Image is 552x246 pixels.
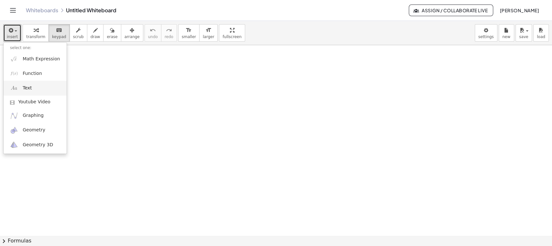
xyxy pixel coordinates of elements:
[533,24,549,42] button: load
[150,26,156,34] i: undo
[56,26,62,34] i: keyboard
[26,35,45,39] span: transform
[10,141,18,149] img: ggb-3d.svg
[18,99,50,105] span: Youtube Video
[4,52,67,66] a: Math Expression
[4,66,67,81] a: Function
[23,70,42,77] span: Function
[182,35,196,39] span: smaller
[4,138,67,152] a: Geometry 3D
[4,81,67,95] a: Text
[23,142,53,148] span: Geometry 3D
[10,126,18,134] img: ggb-geometry.svg
[222,35,241,39] span: fullscreen
[478,35,494,39] span: settings
[23,112,44,119] span: Graphing
[10,55,18,63] img: sqrt_x.png
[494,5,544,16] button: [PERSON_NAME]
[205,26,211,34] i: format_size
[537,35,545,39] span: load
[7,35,18,39] span: insert
[502,35,510,39] span: new
[103,24,121,42] button: erase
[52,35,66,39] span: keypad
[199,24,218,42] button: format_sizelarger
[186,26,192,34] i: format_size
[124,35,140,39] span: arrange
[166,26,172,34] i: redo
[145,24,161,42] button: undoundo
[515,24,532,42] button: save
[121,24,143,42] button: arrange
[409,5,493,16] button: Assign / Collaborate Live
[148,35,158,39] span: undo
[4,123,67,138] a: Geometry
[23,85,32,91] span: Text
[107,35,117,39] span: erase
[178,24,200,42] button: format_sizesmaller
[10,112,18,120] img: ggb-graphing.svg
[3,24,21,42] button: insert
[26,7,58,14] a: Whiteboards
[23,127,45,133] span: Geometry
[499,24,514,42] button: new
[4,108,67,123] a: Graphing
[500,7,539,13] span: [PERSON_NAME]
[10,69,18,77] img: f_x.png
[519,35,528,39] span: save
[165,35,173,39] span: redo
[4,96,67,108] a: Youtube Video
[161,24,177,42] button: redoredo
[70,24,87,42] button: scrub
[73,35,84,39] span: scrub
[414,7,488,13] span: Assign / Collaborate Live
[49,24,70,42] button: keyboardkeypad
[219,24,245,42] button: fullscreen
[23,24,49,42] button: transform
[203,35,214,39] span: larger
[91,35,100,39] span: draw
[8,5,18,15] button: Toggle navigation
[23,56,60,62] span: Math Expression
[10,84,18,92] img: Aa.png
[4,44,67,52] li: select one:
[475,24,497,42] button: settings
[87,24,104,42] button: draw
